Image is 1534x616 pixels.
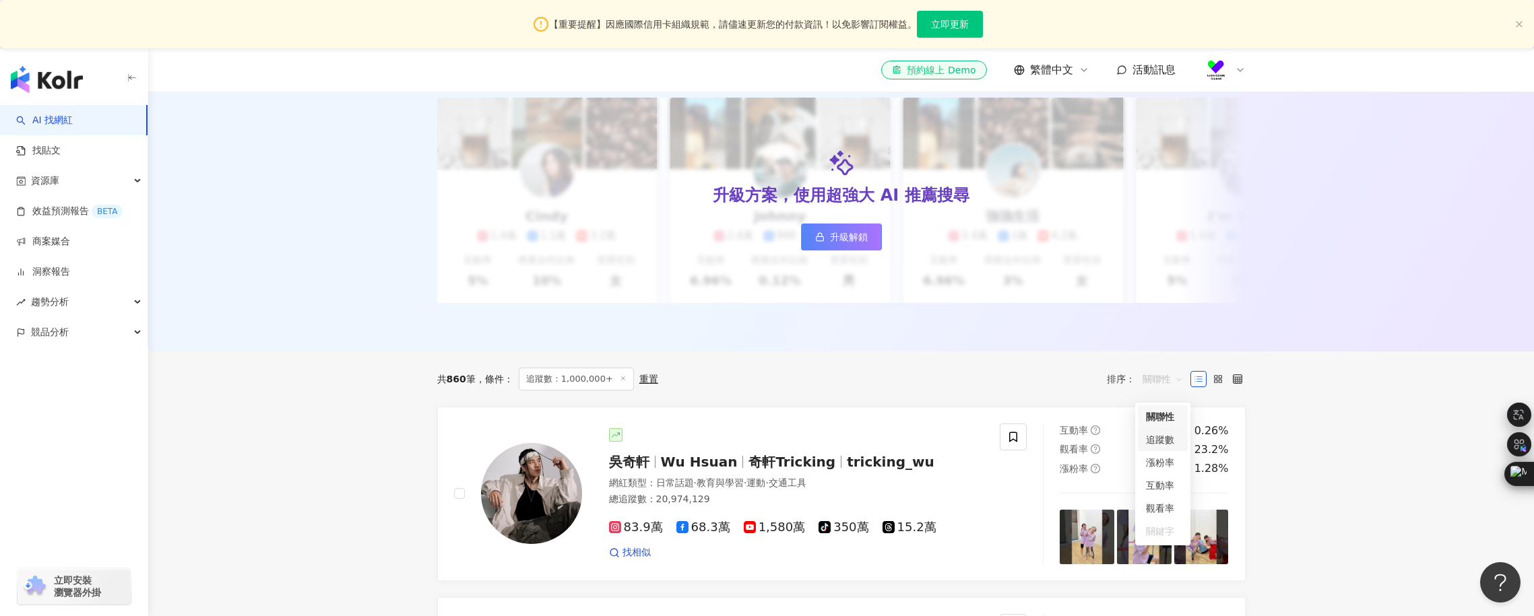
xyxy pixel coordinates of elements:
span: 【重要提醒】因應國際信用卡組織規範，請儘速更新您的付款資訊！以免影響訂閱權益。 [549,17,917,32]
span: · [694,477,697,488]
span: Wu Hsuan [661,454,738,470]
span: 繁體中文 [1030,63,1073,77]
div: 網紅類型 ： [609,477,984,490]
a: KOL Avatar吳奇軒Wu Hsuan奇軒Trickingtricking_wu網紅類型：日常話題·教育與學習·運動·交通工具總追蹤數：20,974,12983.9萬68.3萬1,580萬3... [437,407,1246,581]
span: 資源庫 [31,166,59,196]
span: 立即安裝 瀏覽器外掛 [54,574,101,598]
span: 860 [447,374,466,384]
span: 活動訊息 [1132,63,1176,76]
span: 日常話題 [656,477,694,488]
span: 升級解鎖 [830,232,868,242]
span: 趨勢分析 [31,287,69,317]
img: KOL Avatar [481,443,582,544]
div: 共 筆 [437,374,476,384]
div: 關聯性 [1138,405,1188,428]
div: 漲粉率 [1138,451,1188,474]
span: · [744,477,746,488]
span: 關聯性 [1143,368,1183,390]
a: 洞察報告 [16,265,70,279]
span: 找相似 [622,546,651,559]
div: 預約線上 Demo [892,63,976,77]
div: 升級方案，使用超強大 AI 推薦搜尋 [713,184,969,207]
a: 找貼文 [16,144,61,158]
div: 漲粉率 [1146,455,1180,470]
span: question-circle [1091,444,1100,454]
span: 15.2萬 [883,520,936,535]
div: 關聯性 [1146,409,1180,424]
div: 0.26% [1194,423,1229,438]
span: 運動 [746,477,765,488]
button: 立即更新 [917,11,983,38]
span: question-circle [1091,464,1100,473]
button: close [1515,20,1523,29]
span: 互動率 [1060,425,1088,436]
a: chrome extension立即安裝 瀏覽器外掛 [18,568,131,605]
div: 互動率 [1138,474,1188,497]
div: 1.28% [1194,461,1229,476]
iframe: Help Scout Beacon - Open [1480,562,1521,603]
span: 350萬 [819,520,868,535]
div: 互動率 [1146,478,1180,493]
div: 觀看率 [1138,497,1188,520]
span: 觀看率 [1060,444,1088,454]
div: 關鍵字 [1146,524,1180,539]
img: post-image [1174,510,1229,564]
span: close [1515,20,1523,28]
img: chrome extension [22,576,48,597]
span: 交通工具 [769,477,806,488]
div: 追蹤數 [1146,432,1180,447]
span: 68.3萬 [676,520,730,535]
span: 奇軒Tricking [748,454,835,470]
img: post-image [1117,510,1172,564]
div: 關鍵字 [1138,520,1188,543]
span: 吳奇軒 [609,454,649,470]
span: rise [16,298,26,307]
img: favicon.jpg [1203,57,1229,83]
div: 總追蹤數 ： 20,974,129 [609,493,984,506]
div: 追蹤數 [1138,428,1188,451]
a: 效益預測報告BETA [16,205,123,218]
span: 條件 ： [476,374,513,384]
span: question-circle [1091,425,1100,435]
a: 升級解鎖 [801,224,882,250]
div: 23.2% [1194,442,1229,457]
span: · [765,477,768,488]
a: 找相似 [609,546,651,559]
img: logo [11,66,83,93]
span: 立即更新 [931,19,969,30]
span: tricking_wu [847,454,934,470]
img: post-image [1060,510,1114,564]
div: 排序： [1107,368,1190,390]
div: 重置 [639,374,658,384]
a: 商案媒合 [16,235,70,248]
span: 1,580萬 [744,520,806,535]
div: 觀看率 [1146,501,1180,516]
a: searchAI 找網紅 [16,114,73,127]
span: 追蹤數：1,000,000+ [519,368,634,390]
span: 競品分析 [31,317,69,347]
span: 教育與學習 [697,477,744,488]
span: 漲粉率 [1060,463,1088,474]
span: 83.9萬 [609,520,663,535]
a: 預約線上 Demo [881,61,986,79]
